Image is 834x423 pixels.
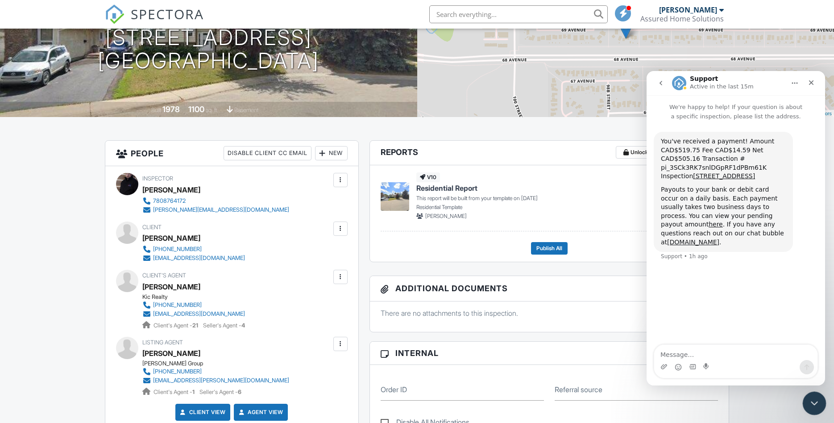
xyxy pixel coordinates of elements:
strong: 21 [192,322,198,329]
div: [PERSON_NAME] Group [142,360,296,367]
span: Seller's Agent - [199,389,241,395]
a: SPECTORA [105,12,204,31]
div: [PERSON_NAME] [142,183,200,197]
span: Client's Agent [142,272,186,279]
strong: 4 [241,322,245,329]
span: basement [234,107,258,113]
a: [PERSON_NAME][EMAIL_ADDRESS][DOMAIN_NAME] [142,205,289,214]
a: [PHONE_NUMBER] [142,245,245,254]
div: [PHONE_NUMBER] [153,368,202,375]
h3: Internal [370,342,729,365]
div: [PHONE_NUMBER] [153,246,202,253]
div: [EMAIL_ADDRESS][PERSON_NAME][DOMAIN_NAME] [153,377,289,384]
a: Agent View [237,408,283,417]
label: Referral source [555,385,602,394]
div: 1100 [188,105,204,114]
iframe: Intercom live chat [647,71,825,385]
a: 7808764172 [142,197,289,205]
a: [PERSON_NAME] [142,347,200,360]
span: Client's Agent - [154,389,196,395]
a: [PHONE_NUMBER] [142,367,289,376]
div: Kic Realty [142,293,252,301]
span: Seller's Agent - [203,322,245,329]
div: [PHONE_NUMBER] [153,302,202,309]
a: [PERSON_NAME] [142,280,200,293]
div: [EMAIL_ADDRESS][DOMAIN_NAME] [153,310,245,318]
span: Inspector [142,175,173,182]
strong: 6 [238,389,241,395]
span: SPECTORA [131,4,204,23]
div: [PERSON_NAME][EMAIL_ADDRESS][DOMAIN_NAME] [153,206,289,214]
img: Marker [620,21,631,39]
div: 7808764172 [153,197,186,205]
div: Assured Home Solutions [640,14,724,23]
input: Search everything... [429,5,608,23]
iframe: Intercom live chat [803,392,826,415]
a: [EMAIL_ADDRESS][DOMAIN_NAME] [142,310,245,318]
a: Client View [178,408,226,417]
p: There are no attachments to this inspection. [381,308,718,318]
div: [PERSON_NAME] [659,5,717,14]
span: Built [151,107,161,113]
h3: People [105,141,358,166]
h1: [STREET_ADDRESS] [GEOGRAPHIC_DATA] [98,26,319,73]
span: Listing Agent [142,339,183,346]
div: [EMAIL_ADDRESS][DOMAIN_NAME] [153,255,245,262]
strong: 1 [192,389,195,395]
div: [PERSON_NAME] [142,231,200,245]
img: The Best Home Inspection Software - Spectora [105,4,124,24]
div: 1978 [162,105,180,114]
h3: Additional Documents [370,276,729,302]
div: Disable Client CC Email [224,146,311,160]
a: [EMAIL_ADDRESS][DOMAIN_NAME] [142,254,245,263]
a: [PHONE_NUMBER] [142,301,245,310]
div: New [315,146,348,160]
span: Client [142,224,162,230]
a: [EMAIL_ADDRESS][PERSON_NAME][DOMAIN_NAME] [142,376,289,385]
span: sq. ft. [206,107,218,113]
label: Order ID [381,385,407,394]
span: Client's Agent - [154,322,199,329]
